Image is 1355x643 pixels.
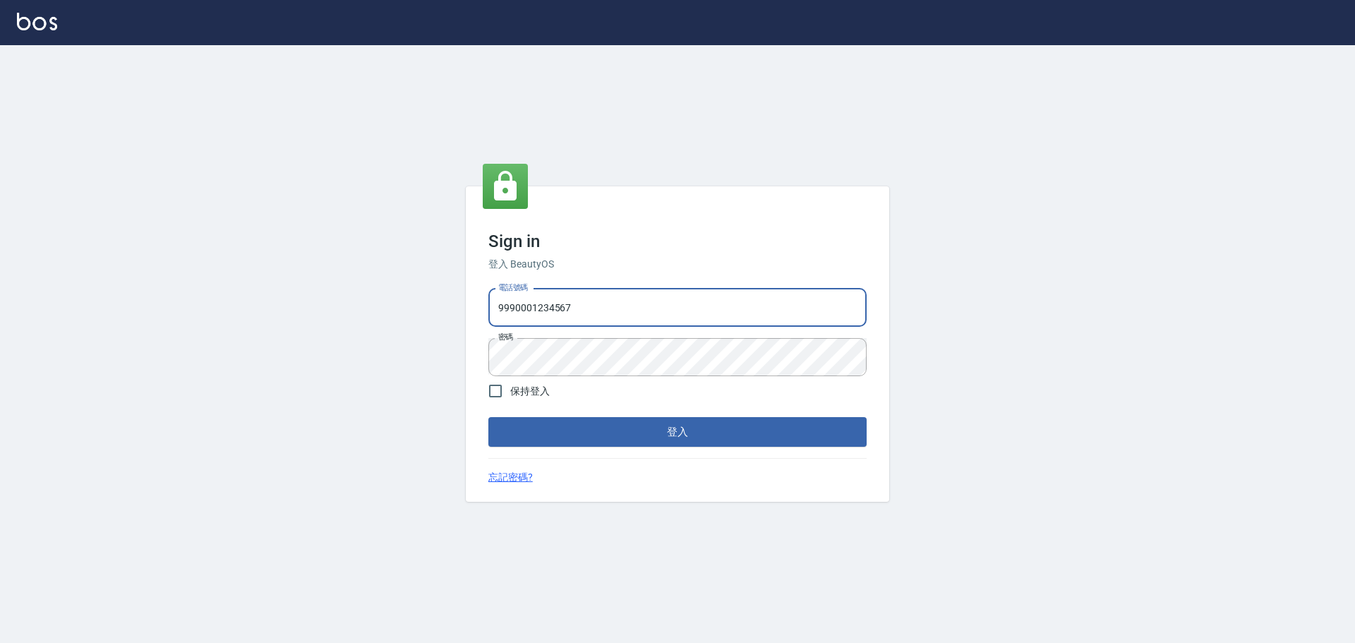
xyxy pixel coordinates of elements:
span: 保持登入 [510,384,550,399]
label: 密碼 [498,332,513,342]
label: 電話號碼 [498,282,528,293]
h6: 登入 BeautyOS [488,257,867,272]
button: 登入 [488,417,867,447]
img: Logo [17,13,57,30]
h3: Sign in [488,232,867,251]
a: 忘記密碼? [488,470,533,485]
